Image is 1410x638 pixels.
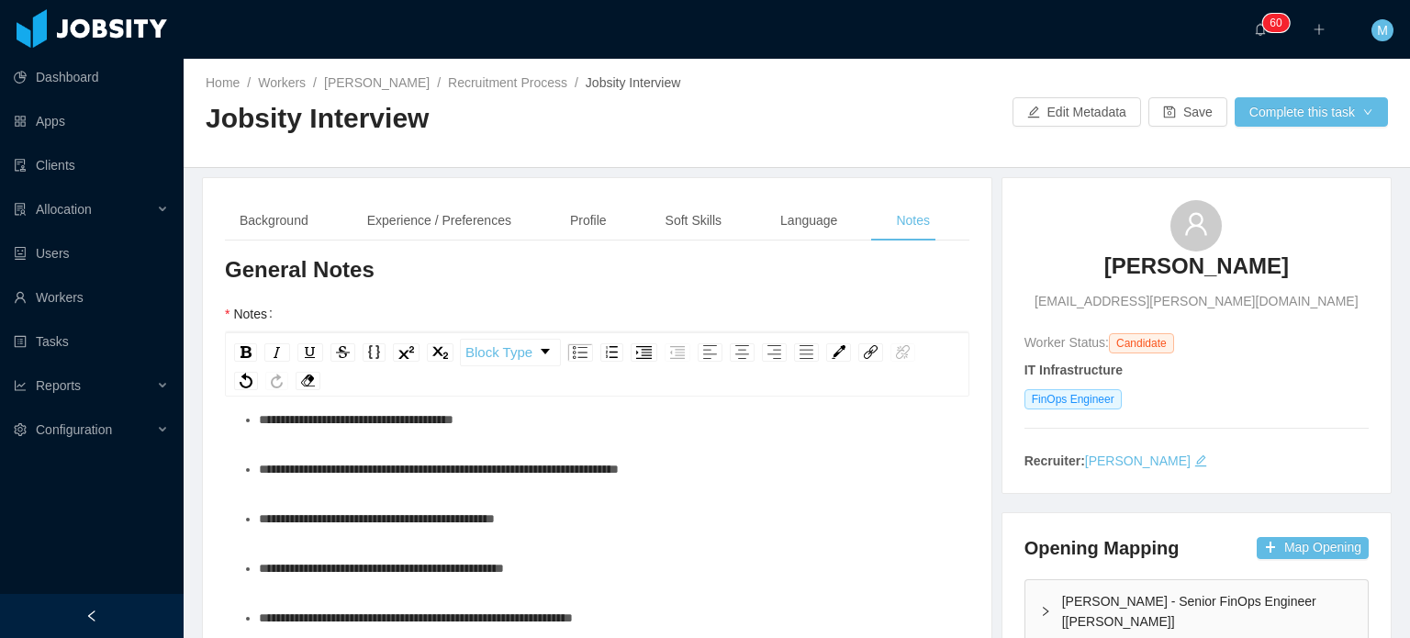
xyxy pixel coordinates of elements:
div: rdw-block-control [457,339,564,366]
div: Strikethrough [330,343,355,362]
p: 0 [1276,14,1282,32]
i: icon: line-chart [14,379,27,392]
div: Underline [297,343,323,362]
span: M [1377,19,1388,41]
h3: General Notes [225,255,969,285]
div: Unordered [567,343,593,362]
label: Notes [225,307,280,321]
div: Background [225,200,323,241]
a: icon: appstoreApps [14,103,169,140]
span: Allocation [36,202,92,217]
div: Left [698,343,722,362]
span: Worker Status: [1024,335,1109,350]
i: icon: plus [1313,23,1326,36]
sup: 60 [1262,14,1289,32]
h4: Opening Mapping [1024,535,1180,561]
div: Unlink [890,343,915,362]
span: / [313,75,317,90]
span: Configuration [36,422,112,437]
button: icon: editEdit Metadata [1013,97,1141,127]
div: Justify [794,343,819,362]
div: rdw-textalign-control [694,339,822,366]
a: Block Type [461,340,560,365]
div: rdw-history-control [230,372,292,390]
div: rdw-color-picker [822,339,855,366]
span: Candidate [1109,333,1174,353]
div: rdw-inline-control [230,339,457,366]
div: Superscript [393,343,420,362]
div: Ordered [600,343,623,362]
strong: IT Infrastructure [1024,363,1123,377]
div: rdw-toolbar [225,332,969,397]
h2: Jobsity Interview [206,100,797,138]
i: icon: setting [14,423,27,436]
div: rdw-link-control [855,339,919,366]
div: Language [766,200,852,241]
a: icon: userWorkers [14,279,169,316]
div: rdw-dropdown [460,339,561,366]
span: Block Type [465,334,532,371]
button: icon: plusMap Opening [1257,537,1369,559]
div: Soft Skills [651,200,736,241]
a: [PERSON_NAME] [1104,252,1289,292]
div: Monospace [363,343,386,362]
a: Recruitment Process [448,75,567,90]
span: Reports [36,378,81,393]
div: Profile [555,200,621,241]
h3: [PERSON_NAME] [1104,252,1289,281]
a: [PERSON_NAME] [1085,453,1191,468]
i: icon: edit [1194,454,1207,467]
div: Indent [631,343,657,362]
a: icon: pie-chartDashboard [14,59,169,95]
div: Italic [264,343,290,362]
div: Right [762,343,787,362]
div: Outdent [665,343,690,362]
div: Redo [265,372,288,390]
a: icon: robotUsers [14,235,169,272]
div: Center [730,343,755,362]
a: icon: auditClients [14,147,169,184]
button: Complete this taskicon: down [1235,97,1388,127]
p: 6 [1270,14,1276,32]
span: Jobsity Interview [586,75,680,90]
div: Subscript [427,343,453,362]
div: Link [858,343,883,362]
span: / [437,75,441,90]
i: icon: bell [1254,23,1267,36]
div: Remove [296,372,320,390]
span: [EMAIL_ADDRESS][PERSON_NAME][DOMAIN_NAME] [1035,292,1358,311]
div: Bold [234,343,257,362]
a: Home [206,75,240,90]
div: Undo [234,372,258,390]
i: icon: user [1183,211,1209,237]
span: / [575,75,578,90]
a: Workers [258,75,306,90]
div: rdw-remove-control [292,372,324,390]
a: [PERSON_NAME] [324,75,430,90]
div: rdw-list-control [564,339,694,366]
a: icon: profileTasks [14,323,169,360]
i: icon: solution [14,203,27,216]
span: / [247,75,251,90]
i: icon: right [1040,606,1051,617]
div: Notes [881,200,945,241]
div: Experience / Preferences [352,200,526,241]
button: icon: saveSave [1148,97,1227,127]
span: FinOps Engineer [1024,389,1122,409]
strong: Recruiter: [1024,453,1085,468]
